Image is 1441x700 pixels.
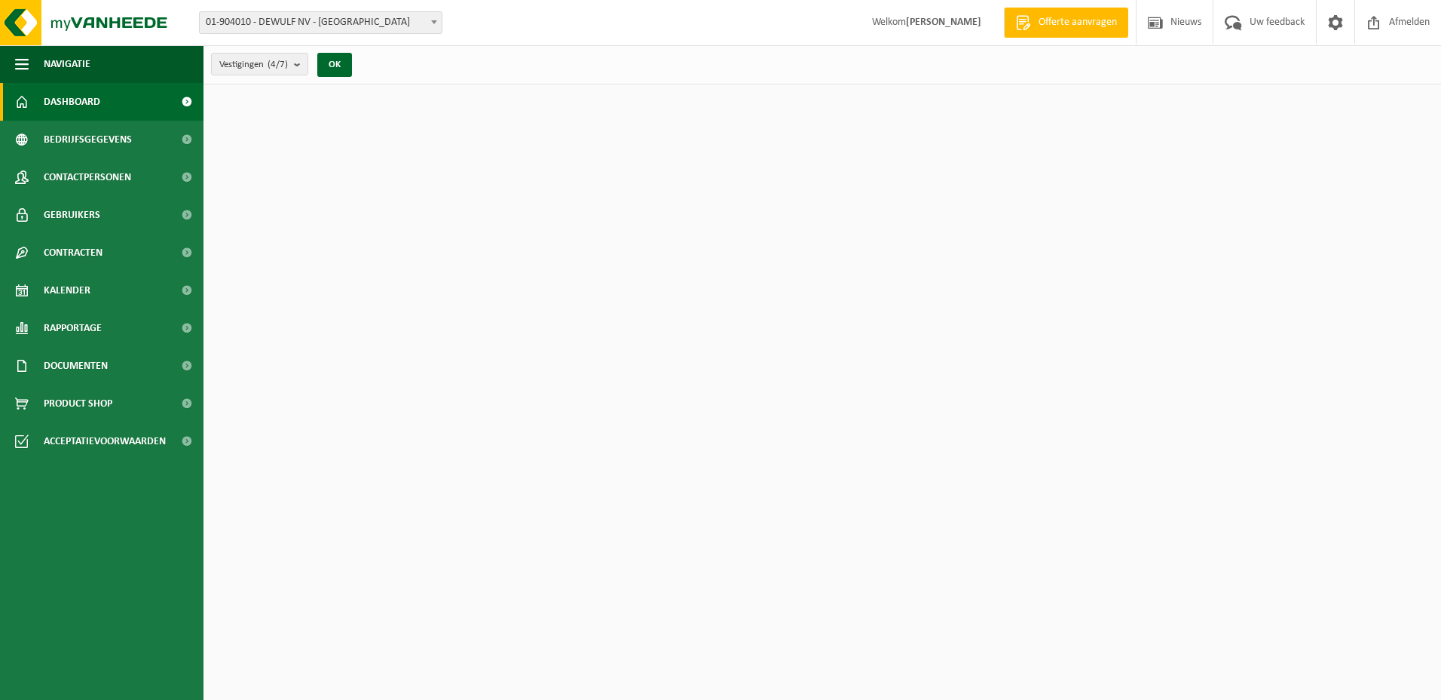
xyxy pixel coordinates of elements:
[199,11,442,34] span: 01-904010 - DEWULF NV - ROESELARE
[906,17,981,28] strong: [PERSON_NAME]
[44,45,90,83] span: Navigatie
[44,234,102,272] span: Contracten
[268,60,288,69] count: (4/7)
[219,54,288,76] span: Vestigingen
[200,12,442,33] span: 01-904010 - DEWULF NV - ROESELARE
[44,347,108,385] span: Documenten
[44,121,132,158] span: Bedrijfsgegevens
[1035,15,1121,30] span: Offerte aanvragen
[1004,8,1128,38] a: Offerte aanvragen
[44,196,100,234] span: Gebruikers
[44,272,90,309] span: Kalender
[317,53,352,77] button: OK
[44,422,166,460] span: Acceptatievoorwaarden
[44,309,102,347] span: Rapportage
[44,385,112,422] span: Product Shop
[44,83,100,121] span: Dashboard
[44,158,131,196] span: Contactpersonen
[211,53,308,75] button: Vestigingen(4/7)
